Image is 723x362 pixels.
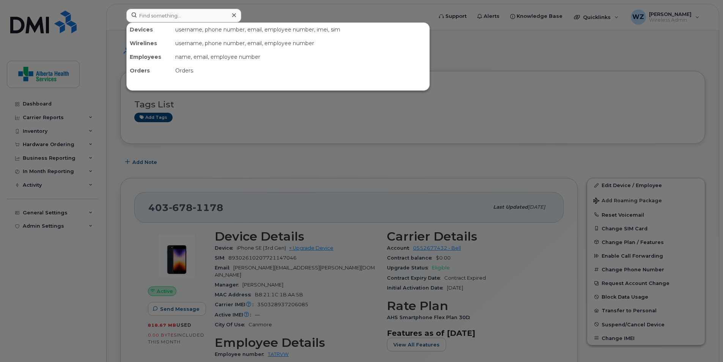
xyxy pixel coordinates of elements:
div: Orders [127,64,172,77]
div: Devices [127,23,172,36]
div: Wirelines [127,36,172,50]
div: username, phone number, email, employee number, imei, sim [172,23,429,36]
div: Orders [172,64,429,77]
div: username, phone number, email, employee number [172,36,429,50]
div: name, email, employee number [172,50,429,64]
div: Employees [127,50,172,64]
